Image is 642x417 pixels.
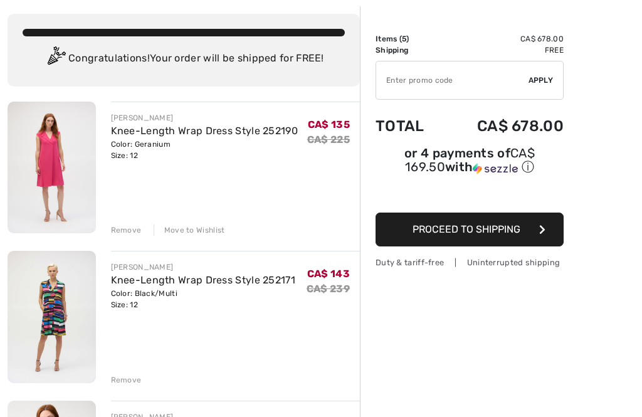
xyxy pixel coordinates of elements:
div: Color: Black/Multi Size: 12 [111,288,296,310]
div: Color: Geranium Size: 12 [111,139,298,161]
td: Free [443,45,564,56]
span: 5 [402,34,406,43]
td: Shipping [376,45,443,56]
iframe: PayPal-paypal [376,180,564,208]
a: Knee-Length Wrap Dress Style 252190 [111,125,298,137]
img: Knee-Length Wrap Dress Style 252171 [8,251,96,383]
span: CA$ 169.50 [405,145,535,174]
img: Congratulation2.svg [43,46,68,71]
div: [PERSON_NAME] [111,261,296,273]
img: Knee-Length Wrap Dress Style 252190 [8,102,96,233]
div: or 4 payments ofCA$ 169.50withSezzle Click to learn more about Sezzle [376,147,564,180]
span: CA$ 135 [308,119,350,130]
td: CA$ 678.00 [443,33,564,45]
div: [PERSON_NAME] [111,112,298,124]
span: Proceed to Shipping [413,223,520,235]
button: Proceed to Shipping [376,213,564,246]
div: Duty & tariff-free | Uninterrupted shipping [376,256,564,268]
td: CA$ 678.00 [443,105,564,147]
input: Promo code [376,61,529,99]
div: Move to Wishlist [154,224,225,236]
td: Items ( ) [376,33,443,45]
s: CA$ 225 [307,134,350,145]
div: Congratulations! Your order will be shipped for FREE! [23,46,345,71]
div: or 4 payments of with [376,147,564,176]
a: Knee-Length Wrap Dress Style 252171 [111,274,296,286]
img: Sezzle [473,163,518,174]
td: Total [376,105,443,147]
div: Remove [111,224,142,236]
div: Remove [111,374,142,386]
span: Apply [529,75,554,86]
span: CA$ 143 [307,268,350,280]
s: CA$ 239 [307,283,350,295]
